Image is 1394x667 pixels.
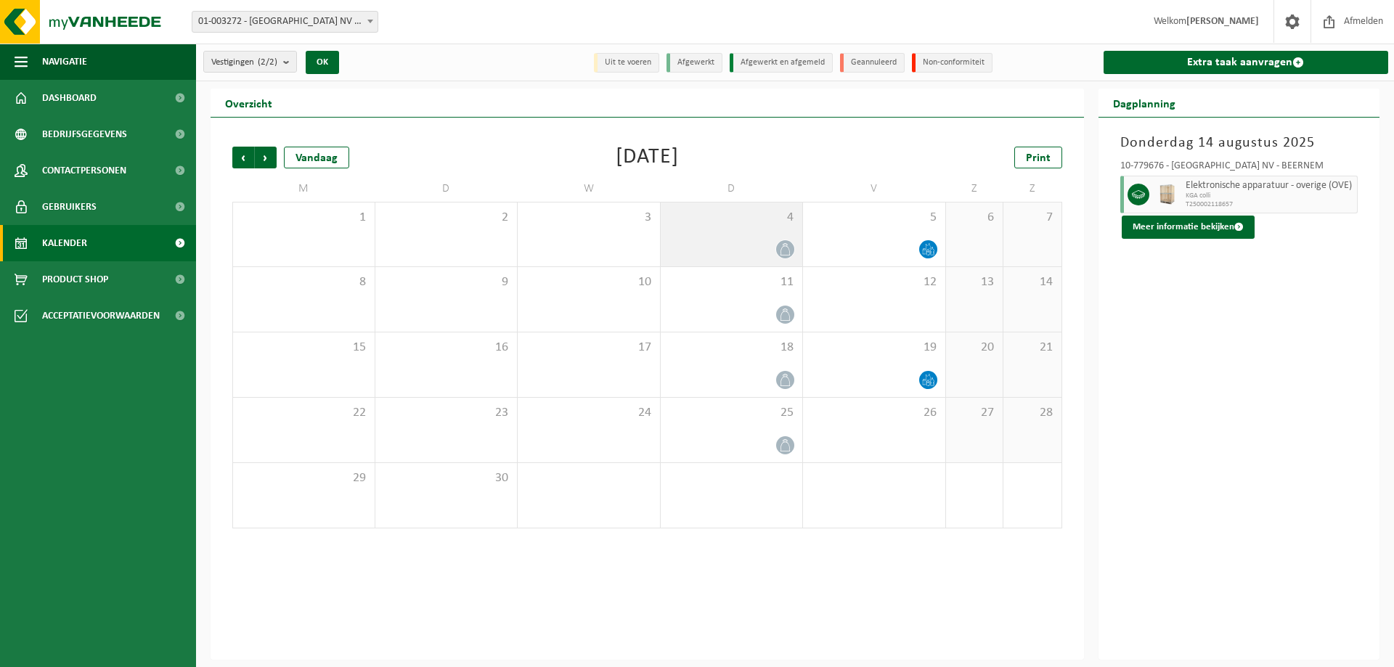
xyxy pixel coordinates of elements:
[42,152,126,189] span: Contactpersonen
[42,44,87,80] span: Navigatie
[840,53,905,73] li: Geannuleerd
[616,147,679,168] div: [DATE]
[1003,176,1061,202] td: Z
[810,405,938,421] span: 26
[661,176,804,202] td: D
[953,340,996,356] span: 20
[42,80,97,116] span: Dashboard
[668,405,796,421] span: 25
[383,405,510,421] span: 23
[803,176,946,202] td: V
[42,298,160,334] span: Acceptatievoorwaarden
[946,176,1004,202] td: Z
[668,210,796,226] span: 4
[42,116,127,152] span: Bedrijfsgegevens
[42,225,87,261] span: Kalender
[1026,152,1051,164] span: Print
[1014,147,1062,168] a: Print
[1157,184,1178,205] img: PB-WB-1940-WDN-00-00
[525,274,653,290] span: 10
[1122,216,1255,239] button: Meer informatie bekijken
[1011,340,1053,356] span: 21
[240,210,367,226] span: 1
[1186,192,1354,200] span: KGA colli
[668,274,796,290] span: 11
[1186,16,1259,27] strong: [PERSON_NAME]
[383,470,510,486] span: 30
[525,340,653,356] span: 17
[953,405,996,421] span: 27
[1011,274,1053,290] span: 14
[240,340,367,356] span: 15
[42,261,108,298] span: Product Shop
[203,51,297,73] button: Vestigingen(2/2)
[525,210,653,226] span: 3
[232,147,254,168] span: Vorige
[284,147,349,168] div: Vandaag
[383,274,510,290] span: 9
[1104,51,1389,74] a: Extra taak aanvragen
[258,57,277,67] count: (2/2)
[1120,132,1358,154] h3: Donderdag 14 augustus 2025
[211,52,277,73] span: Vestigingen
[192,12,378,32] span: 01-003272 - BELGOSUC NV - BEERNEM
[730,53,833,73] li: Afgewerkt en afgemeld
[1011,210,1053,226] span: 7
[240,470,367,486] span: 29
[953,274,996,290] span: 13
[383,210,510,226] span: 2
[240,405,367,421] span: 22
[518,176,661,202] td: W
[383,340,510,356] span: 16
[668,340,796,356] span: 18
[211,89,287,117] h2: Overzicht
[1011,405,1053,421] span: 28
[810,340,938,356] span: 19
[42,189,97,225] span: Gebruikers
[1186,180,1354,192] span: Elektronische apparatuur - overige (OVE)
[375,176,518,202] td: D
[255,147,277,168] span: Volgende
[1186,200,1354,209] span: T250002118657
[240,274,367,290] span: 8
[667,53,722,73] li: Afgewerkt
[232,176,375,202] td: M
[810,210,938,226] span: 5
[192,11,378,33] span: 01-003272 - BELGOSUC NV - BEERNEM
[1120,161,1358,176] div: 10-779676 - [GEOGRAPHIC_DATA] NV - BEERNEM
[1099,89,1190,117] h2: Dagplanning
[953,210,996,226] span: 6
[594,53,659,73] li: Uit te voeren
[810,274,938,290] span: 12
[912,53,992,73] li: Non-conformiteit
[525,405,653,421] span: 24
[306,51,339,74] button: OK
